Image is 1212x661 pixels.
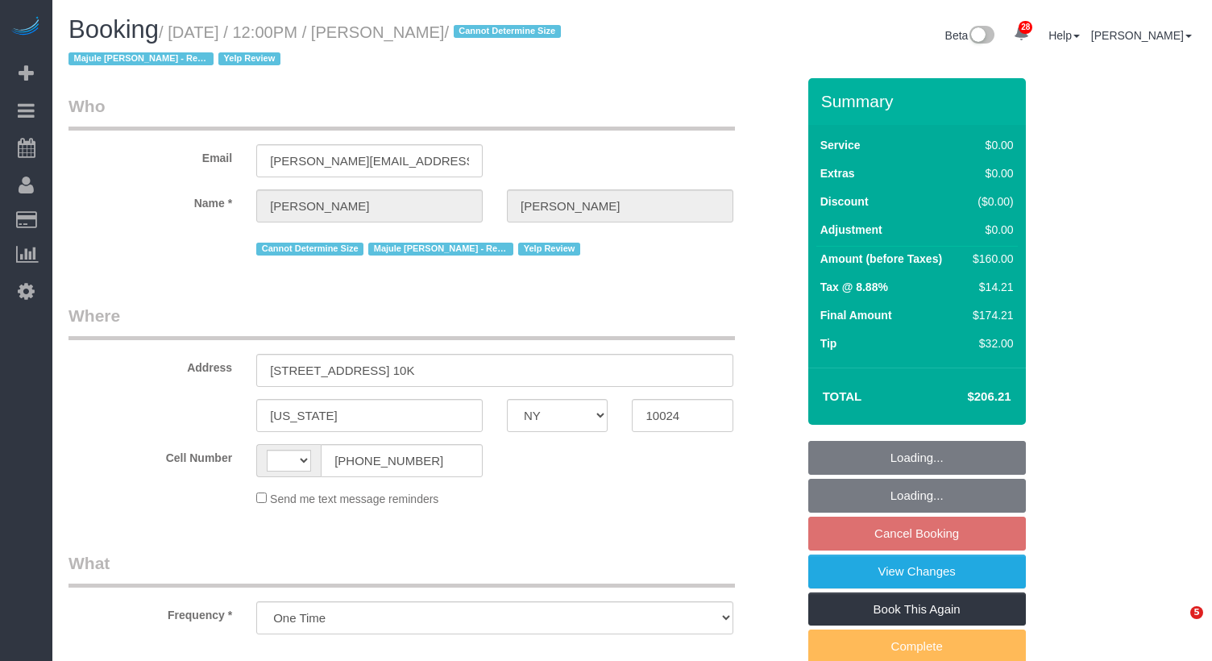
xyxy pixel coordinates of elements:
label: Adjustment [820,222,882,238]
span: Yelp Review [518,243,580,256]
span: Cannot Determine Size [256,243,363,256]
div: $0.00 [966,165,1013,181]
label: Amount (before Taxes) [820,251,942,267]
span: Cannot Determine Size [454,25,561,38]
div: $0.00 [966,222,1013,238]
iframe: Intercom live chat [1157,606,1196,645]
img: Automaid Logo [10,16,42,39]
span: Yelp Review [218,52,280,65]
a: Book This Again [808,592,1026,626]
div: ($0.00) [966,193,1013,210]
input: Zip Code [632,399,733,432]
input: Last Name [507,189,733,222]
label: Name * [56,189,244,211]
div: $160.00 [966,251,1013,267]
label: Cell Number [56,444,244,466]
label: Extras [820,165,855,181]
a: Beta [945,29,995,42]
input: First Name [256,189,483,222]
span: Majule [PERSON_NAME] - Requested [68,52,214,65]
label: Address [56,354,244,376]
div: $0.00 [966,137,1013,153]
span: Majule [PERSON_NAME] - Requested [368,243,513,256]
label: Discount [820,193,869,210]
a: Help [1048,29,1080,42]
label: Email [56,144,244,166]
small: / [DATE] / 12:00PM / [PERSON_NAME] [68,23,566,69]
img: New interface [968,26,994,47]
span: Send me text message reminders [270,493,438,505]
div: $32.00 [966,335,1013,351]
input: City [256,399,483,432]
legend: What [68,551,735,588]
label: Tax @ 8.88% [820,279,888,295]
strong: Total [823,389,862,403]
span: 5 [1190,606,1203,619]
label: Service [820,137,861,153]
input: Email [256,144,483,177]
h4: $206.21 [919,390,1011,404]
label: Frequency * [56,601,244,623]
span: Booking [68,15,159,44]
h3: Summary [821,92,1018,110]
legend: Who [68,94,735,131]
a: [PERSON_NAME] [1091,29,1192,42]
a: 28 [1006,16,1037,52]
legend: Where [68,304,735,340]
label: Final Amount [820,307,892,323]
label: Tip [820,335,837,351]
input: Cell Number [321,444,483,477]
a: View Changes [808,555,1026,588]
span: 28 [1019,21,1032,34]
div: $174.21 [966,307,1013,323]
div: $14.21 [966,279,1013,295]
